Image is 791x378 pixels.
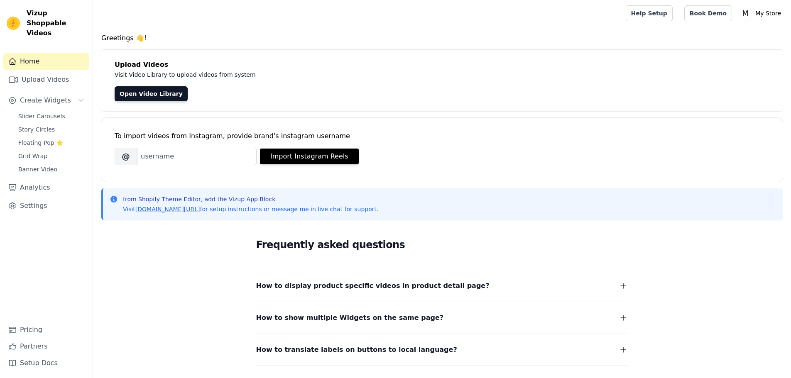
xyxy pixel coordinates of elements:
[135,206,200,212] a: [DOMAIN_NAME][URL]
[3,338,89,355] a: Partners
[256,237,628,253] h2: Frequently asked questions
[13,124,89,135] a: Story Circles
[137,148,257,165] input: username
[7,17,20,30] img: Vizup
[684,5,732,21] a: Book Demo
[256,312,628,324] button: How to show multiple Widgets on the same page?
[3,355,89,371] a: Setup Docs
[115,148,137,165] span: @
[115,86,188,101] a: Open Video Library
[115,70,487,80] p: Visit Video Library to upload videos from system
[123,195,378,203] p: from Shopify Theme Editor, add the Vizup App Block
[115,60,769,70] h4: Upload Videos
[260,149,359,164] button: Import Instagram Reels
[18,139,63,147] span: Floating-Pop ⭐
[13,110,89,122] a: Slider Carousels
[20,95,71,105] span: Create Widgets
[256,312,444,324] span: How to show multiple Widgets on the same page?
[123,205,378,213] p: Visit for setup instructions or message me in live chat for support.
[256,280,628,292] button: How to display product specific videos in product detail page?
[18,152,47,160] span: Grid Wrap
[3,71,89,88] a: Upload Videos
[3,92,89,109] button: Create Widgets
[13,163,89,175] a: Banner Video
[18,125,55,134] span: Story Circles
[18,165,57,173] span: Banner Video
[3,198,89,214] a: Settings
[101,33,783,43] h4: Greetings 👋!
[3,53,89,70] a: Home
[18,112,65,120] span: Slider Carousels
[115,131,769,141] div: To import videos from Instagram, provide brand's instagram username
[256,344,628,356] button: How to translate labels on buttons to local language?
[3,179,89,196] a: Analytics
[626,5,673,21] a: Help Setup
[13,137,89,149] a: Floating-Pop ⭐
[739,6,784,21] button: M My Store
[3,322,89,338] a: Pricing
[27,8,86,38] span: Vizup Shoppable Videos
[742,9,749,17] text: M
[256,280,490,292] span: How to display product specific videos in product detail page?
[256,344,457,356] span: How to translate labels on buttons to local language?
[13,150,89,162] a: Grid Wrap
[752,6,784,21] p: My Store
